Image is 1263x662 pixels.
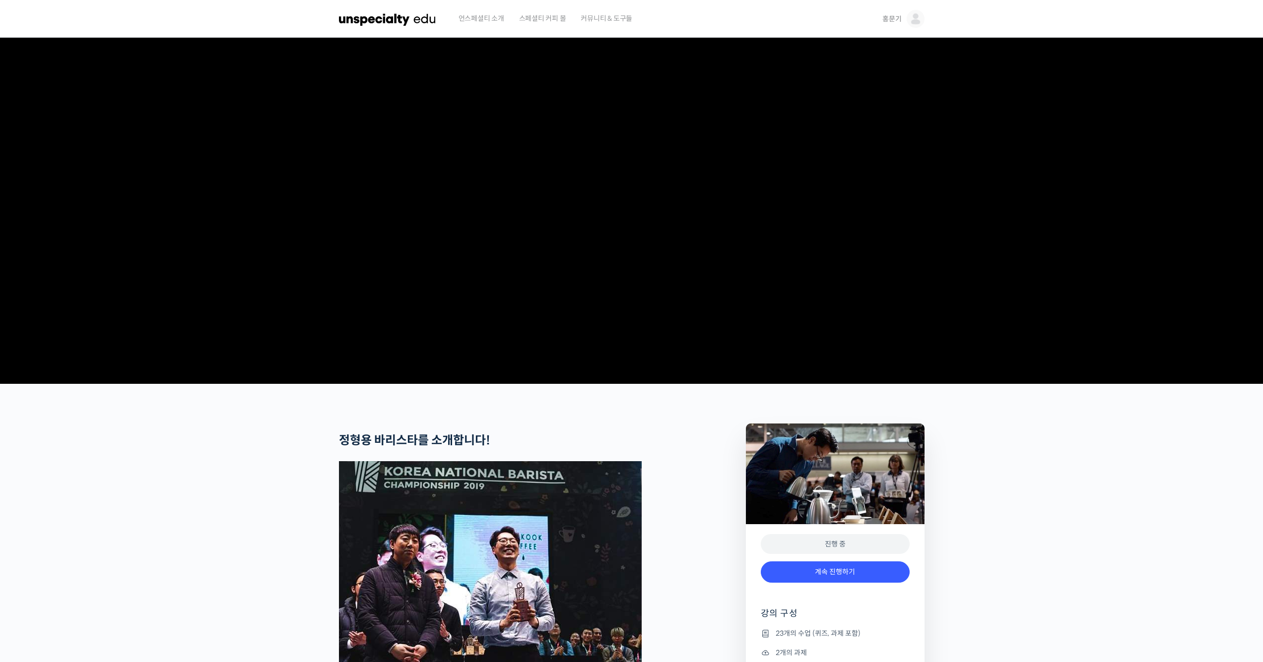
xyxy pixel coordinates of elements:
[761,607,910,627] h4: 강의 구성
[761,534,910,554] div: 진행 중
[761,561,910,583] a: 계속 진행하기
[761,627,910,639] li: 23개의 수업 (퀴즈, 과제 포함)
[882,14,901,23] span: 홍문기
[339,433,490,448] strong: 정형용 바리스타를 소개합니다!
[761,647,910,659] li: 2개의 과제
